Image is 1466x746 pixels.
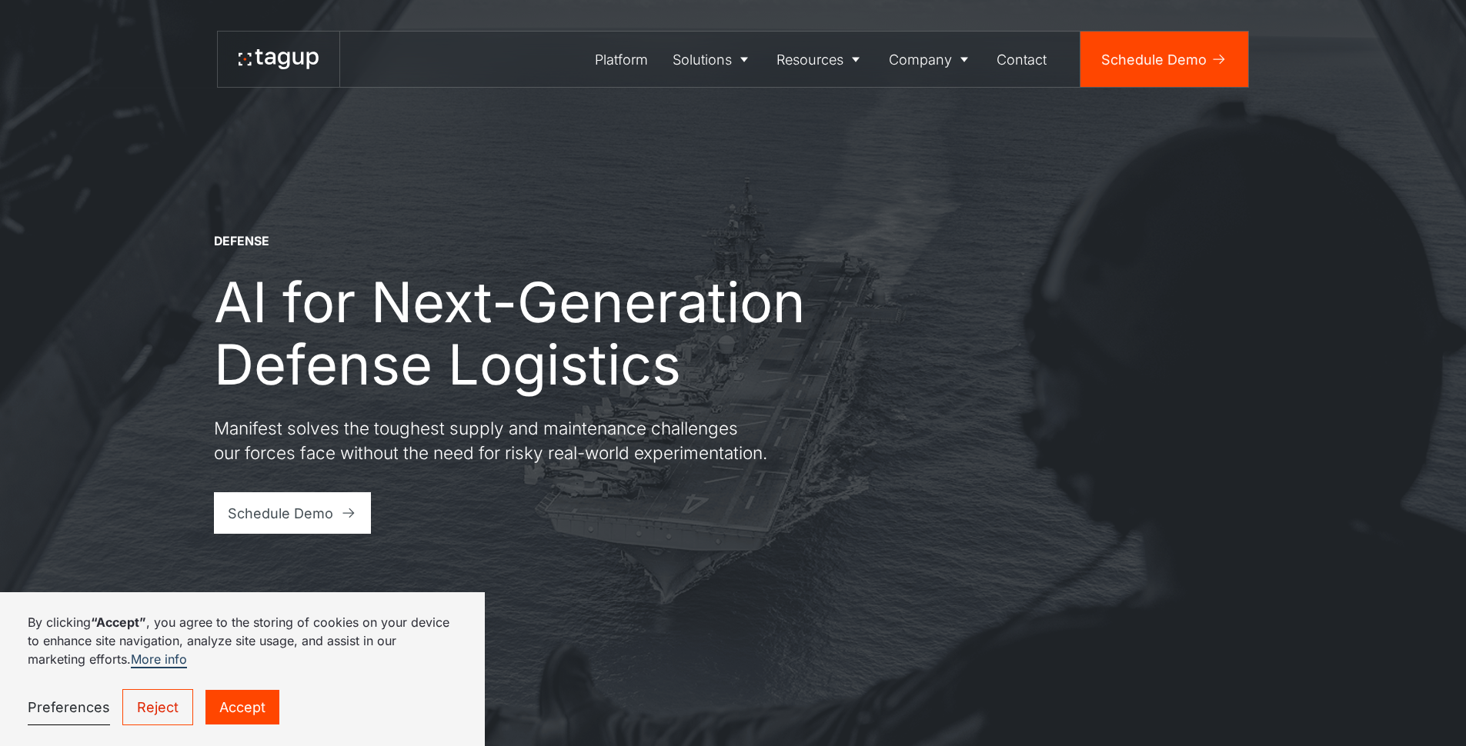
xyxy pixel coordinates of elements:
[28,613,457,668] p: By clicking , you agree to the storing of cookies on your device to enhance site navigation, anal...
[877,32,985,87] a: Company
[131,651,187,668] a: More info
[205,690,279,724] a: Accept
[765,32,877,87] a: Resources
[660,32,765,87] a: Solutions
[673,49,732,70] div: Solutions
[997,49,1047,70] div: Contact
[91,614,146,630] strong: “Accept”
[214,492,372,534] a: Schedule Demo
[595,49,648,70] div: Platform
[1101,49,1207,70] div: Schedule Demo
[228,503,333,524] div: Schedule Demo
[28,690,110,725] a: Preferences
[776,49,843,70] div: Resources
[985,32,1060,87] a: Contact
[214,271,860,395] h1: AI for Next-Generation Defense Logistics
[1080,32,1248,87] a: Schedule Demo
[214,233,269,250] div: DEFENSE
[214,416,768,465] p: Manifest solves the toughest supply and maintenance challenges our forces face without the need f...
[583,32,661,87] a: Platform
[889,49,952,70] div: Company
[122,689,193,725] a: Reject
